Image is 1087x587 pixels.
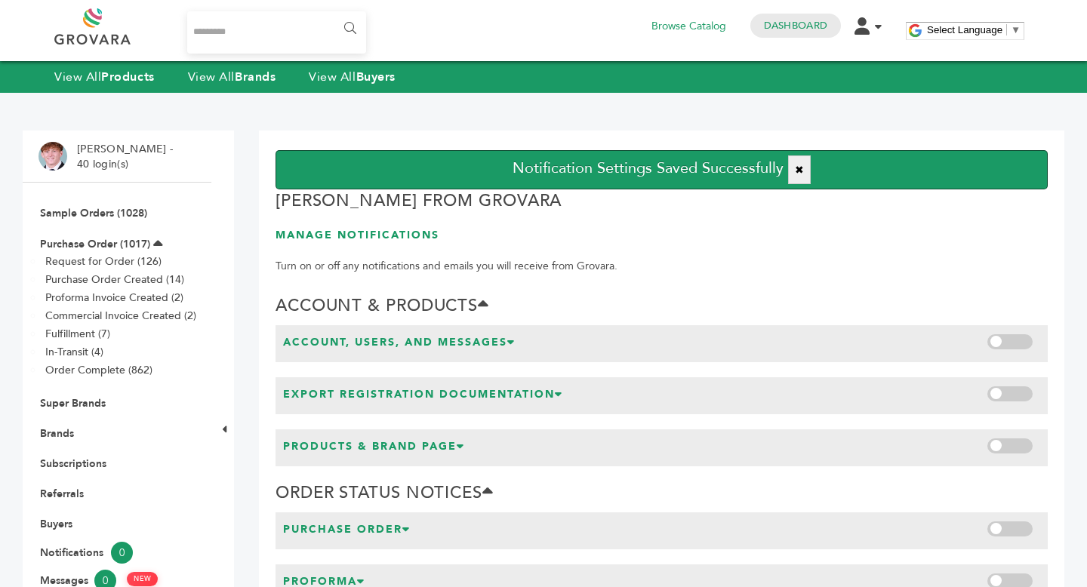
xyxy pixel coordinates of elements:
h2: [PERSON_NAME] from Grovara [276,189,1048,220]
a: Buyers [40,517,72,531]
a: Referrals [40,487,84,501]
a: Super Brands [40,396,106,410]
input: Search... [187,11,366,54]
span: 0 [111,542,133,564]
span: Notification Settings Saved Successfully [513,158,784,179]
strong: Products [101,69,154,85]
a: Proforma Invoice Created (2) [45,290,183,305]
a: Subscriptions [40,456,106,471]
a: View AllBrands [188,69,276,85]
a: Order Complete (862) [45,363,152,377]
span: NEW [127,572,158,586]
h3: Products & Brand Page [283,439,465,459]
span: ▼ [1011,24,1021,35]
a: Fulfillment (7) [45,327,110,341]
button: ✖ [788,155,811,184]
a: Select Language​ [927,24,1021,35]
h2: Order Status Notices [276,481,1048,512]
a: Dashboard [764,19,827,32]
a: In-Transit (4) [45,345,103,359]
h3: Export Registration Documentation [283,387,563,407]
a: View AllProducts [54,69,155,85]
a: Sample Orders (1028) [40,206,147,220]
strong: Brands [235,69,276,85]
a: Commercial Invoice Created (2) [45,309,196,323]
span: Select Language [927,24,1002,35]
li: [PERSON_NAME] - 40 login(s) [77,142,177,171]
a: Request for Order (126) [45,254,162,269]
p: Turn on or off any notifications and emails you will receive from Grovara. [276,257,1048,275]
a: Purchase Order Created (14) [45,272,184,287]
a: Purchase Order (1017) [40,237,150,251]
h1: Manage Notifications [276,228,1048,243]
h3: Account, Users, and Messages [283,335,516,355]
a: View AllBuyers [309,69,396,85]
a: Brands [40,426,74,441]
a: Browse Catalog [651,18,726,35]
strong: Buyers [356,69,396,85]
a: Notifications0 [40,542,194,564]
span: ​ [1006,24,1007,35]
h3: Purchase Order [283,522,411,542]
h2: Account & Products [276,294,1048,325]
